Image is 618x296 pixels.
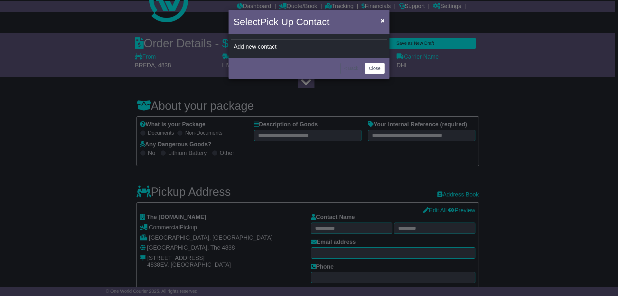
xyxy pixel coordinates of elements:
[381,17,385,24] span: ×
[340,63,362,74] button: < Back
[296,16,329,27] span: Contact
[365,63,385,74] button: Close
[233,14,329,29] h4: Select
[378,14,388,27] button: Close
[260,16,293,27] span: Pick Up
[234,43,276,50] span: Add new contact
